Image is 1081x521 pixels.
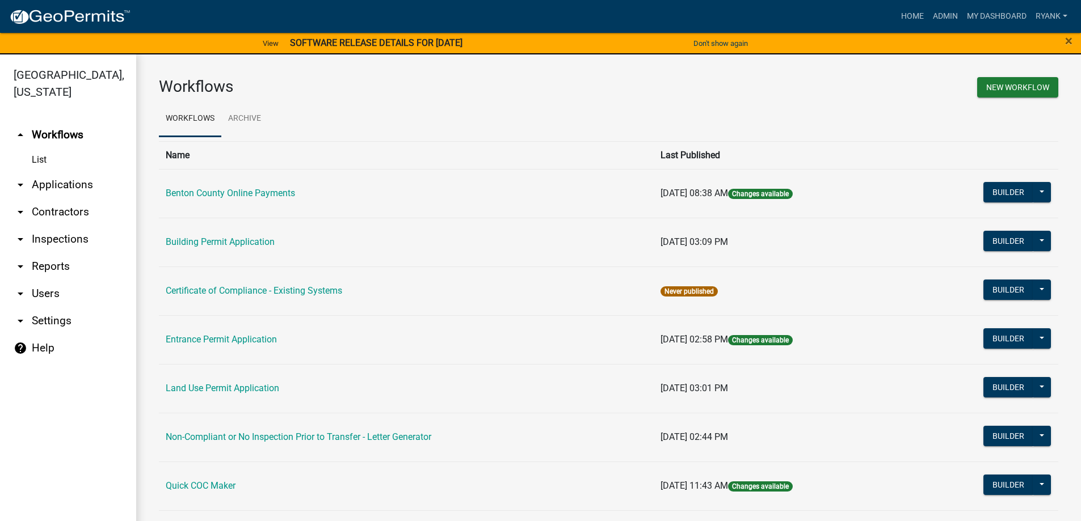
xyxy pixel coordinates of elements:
[983,426,1033,446] button: Builder
[166,480,235,491] a: Quick COC Maker
[166,188,295,198] a: Benton County Online Payments
[1031,6,1072,27] a: RyanK
[14,128,27,142] i: arrow_drop_up
[983,475,1033,495] button: Builder
[14,287,27,300] i: arrow_drop_down
[14,232,27,246] i: arrow_drop_down
[661,236,728,247] span: [DATE] 03:09 PM
[14,205,27,219] i: arrow_drop_down
[258,34,283,53] a: View
[159,141,654,169] th: Name
[983,182,1033,202] button: Builder
[661,480,728,491] span: [DATE] 11:43 AM
[962,6,1031,27] a: My Dashboard
[977,77,1058,98] button: New Workflow
[928,6,962,27] a: Admin
[166,236,275,247] a: Building Permit Application
[166,334,277,345] a: Entrance Permit Application
[661,431,728,442] span: [DATE] 02:44 PM
[728,481,793,492] span: Changes available
[983,279,1033,300] button: Builder
[689,34,752,53] button: Don't show again
[983,377,1033,397] button: Builder
[654,141,912,169] th: Last Published
[14,260,27,273] i: arrow_drop_down
[1065,34,1072,48] button: Close
[14,314,27,328] i: arrow_drop_down
[221,101,268,137] a: Archive
[661,383,728,393] span: [DATE] 03:01 PM
[14,178,27,192] i: arrow_drop_down
[661,334,728,345] span: [DATE] 02:58 PM
[159,101,221,137] a: Workflows
[1065,33,1072,49] span: ×
[661,188,728,198] span: [DATE] 08:38 AM
[728,189,793,199] span: Changes available
[14,341,27,355] i: help
[159,77,600,96] h3: Workflows
[897,6,928,27] a: Home
[728,335,793,345] span: Changes available
[983,231,1033,251] button: Builder
[166,431,431,442] a: Non-Compliant or No Inspection Prior to Transfer - Letter Generator
[661,286,718,296] span: Never published
[166,285,342,296] a: Certificate of Compliance - Existing Systems
[290,37,462,48] strong: SOFTWARE RELEASE DETAILS FOR [DATE]
[166,383,279,393] a: Land Use Permit Application
[983,328,1033,349] button: Builder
